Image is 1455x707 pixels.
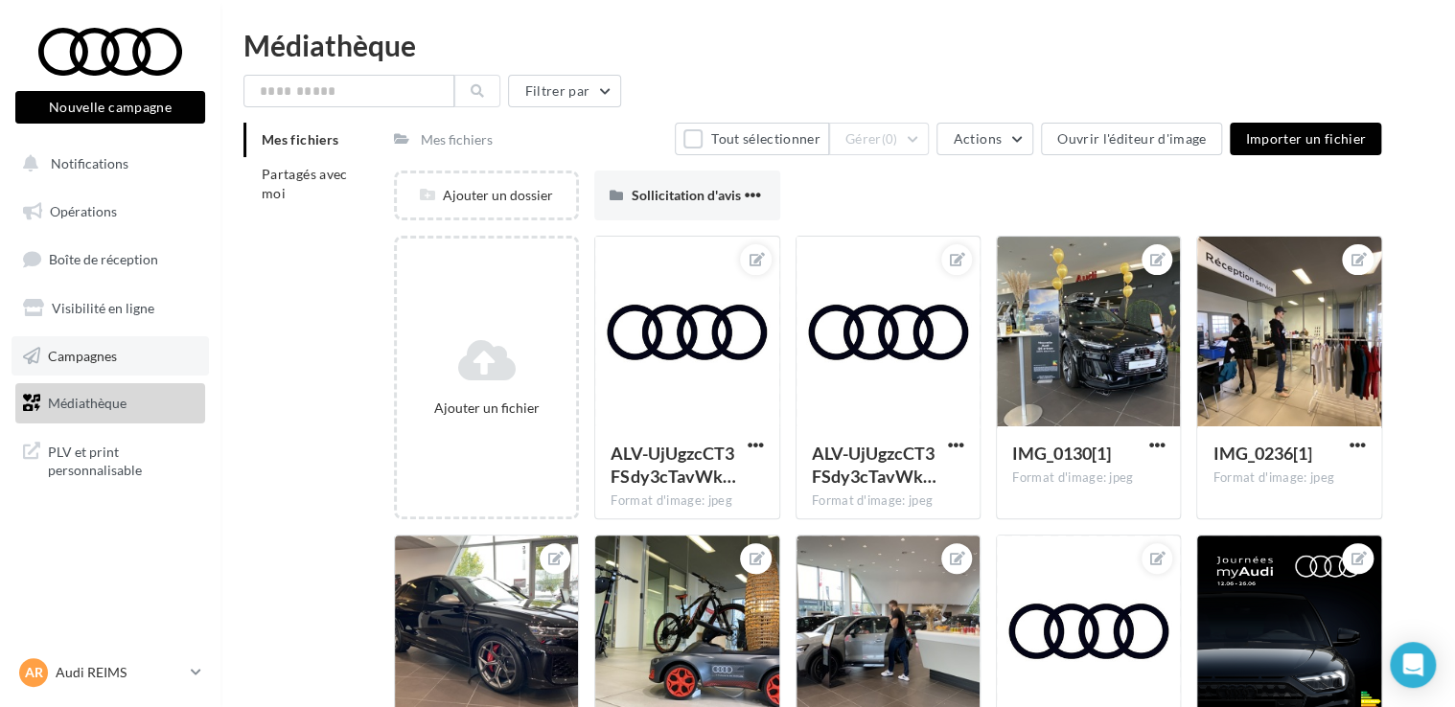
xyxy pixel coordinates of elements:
span: Actions [953,130,1001,147]
span: Sollicitation d'avis [631,187,740,203]
div: Ajouter un dossier [397,186,576,205]
button: Nouvelle campagne [15,91,205,124]
div: Médiathèque [243,31,1432,59]
button: Filtrer par [508,75,621,107]
button: Importer un fichier [1230,123,1381,155]
a: Médiathèque [12,383,209,423]
a: AR Audi REIMS [15,654,205,691]
span: Opérations [50,203,117,219]
span: Visibilité en ligne [52,300,154,316]
div: Format d'image: jpeg [1212,469,1365,487]
span: Mes fichiers [262,131,338,148]
button: Tout sélectionner [675,123,828,155]
div: Format d'image: jpeg [1012,469,1165,487]
p: Audi REIMS [56,663,183,682]
div: Format d'image: jpeg [812,492,964,510]
span: AR [25,663,43,682]
span: IMG_0236[1] [1212,443,1311,464]
span: Médiathèque [48,395,127,411]
a: Campagnes [12,336,209,376]
div: Open Intercom Messenger [1390,642,1436,688]
span: Importer un fichier [1245,130,1366,147]
button: Gérer(0) [829,123,930,155]
button: Notifications [12,144,201,184]
span: Campagnes [48,347,117,363]
a: Visibilité en ligne [12,288,209,329]
span: Notifications [51,155,128,171]
span: Boîte de réception [49,251,158,267]
div: Mes fichiers [421,130,493,149]
span: PLV et print personnalisable [48,439,197,480]
span: IMG_0130[1] [1012,443,1111,464]
div: Format d'image: jpeg [611,492,763,510]
span: ALV-UjUgzcCT3FSdy3cTavWkPqwql4F-uCnu1nHIAXbfsfQbFkj9f2uQ [611,443,735,487]
span: Partagés avec moi [262,166,348,201]
button: Ouvrir l'éditeur d'image [1041,123,1222,155]
span: ALV-UjUgzcCT3FSdy3cTavWkPqwql4F-uCnu1nHIAXbfsfQbFkj9f2uQ [812,443,936,487]
div: Ajouter un fichier [404,399,568,418]
a: PLV et print personnalisable [12,431,209,488]
a: Opérations [12,192,209,232]
span: (0) [882,131,898,147]
button: Actions [936,123,1032,155]
a: Boîte de réception [12,239,209,280]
